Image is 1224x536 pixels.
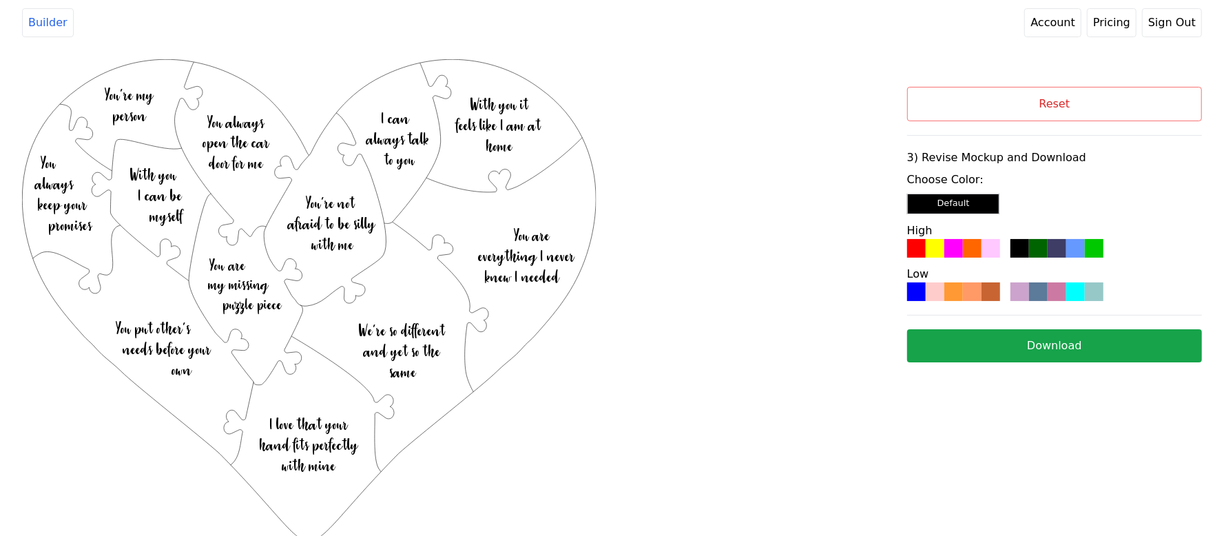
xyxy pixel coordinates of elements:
[207,112,265,133] text: You always
[282,455,336,477] text: with mine
[210,255,247,275] text: You are
[364,341,442,362] text: and yet so the
[287,213,376,234] text: afraid to be silly
[937,198,970,208] small: Default
[34,173,74,194] text: always
[41,152,56,174] text: You
[486,135,513,156] text: home
[22,8,74,37] a: Builder
[486,266,561,287] text: knew I needed
[366,128,429,150] text: always talk
[307,192,356,214] text: You’re not
[123,338,211,360] text: needs before your
[38,194,87,215] text: keep your
[138,185,183,206] text: I can be
[907,172,1202,188] label: Choose Color:
[209,153,264,174] text: door for me
[311,234,354,255] text: with me
[48,214,93,236] text: promises
[223,294,283,314] text: puzzle piece
[907,329,1202,362] button: Download
[360,320,446,342] text: We’re so different
[479,245,576,267] text: everything I never
[455,114,542,136] text: feels like I am at
[384,149,416,170] text: to you
[907,87,1202,121] button: Reset
[514,225,550,246] text: You are
[269,414,349,435] text: I love that your
[907,224,933,237] label: High
[208,275,269,295] text: my missing
[470,94,529,115] text: With you it
[116,318,191,339] text: You put other’s
[112,105,147,126] text: person
[1087,8,1137,37] a: Pricing
[172,359,192,380] text: own
[203,132,270,154] text: open the car
[907,267,929,280] label: Low
[1024,8,1081,37] a: Account
[382,107,411,129] text: I can
[389,362,417,383] text: same
[907,150,1202,166] label: 3) Revise Mockup and Download
[149,205,184,227] text: myself
[260,435,360,456] text: hand fits perfectly
[105,84,155,105] text: You’re my
[1142,8,1202,37] button: Sign Out
[130,164,177,185] text: With you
